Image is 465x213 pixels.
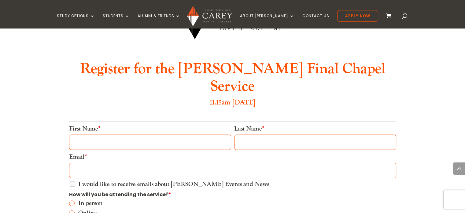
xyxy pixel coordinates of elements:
[234,125,264,133] label: Last Name
[80,59,386,96] b: Register for the [PERSON_NAME] Final Chapel Service
[302,14,329,28] a: Contact Us
[210,98,255,107] font: 11.15am [DATE]
[138,14,180,28] a: Alumni & Friends
[57,14,95,28] a: Study Options
[69,125,101,133] label: First Name
[240,14,294,28] a: About [PERSON_NAME]
[103,14,130,28] a: Students
[78,200,396,206] label: In person
[187,6,232,26] img: Carey Baptist College
[78,181,269,187] label: I would like to receive emails about [PERSON_NAME] Events and News
[69,153,87,161] label: Email
[69,191,171,198] span: How will you be attending the service?
[337,10,378,22] a: Apply Now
